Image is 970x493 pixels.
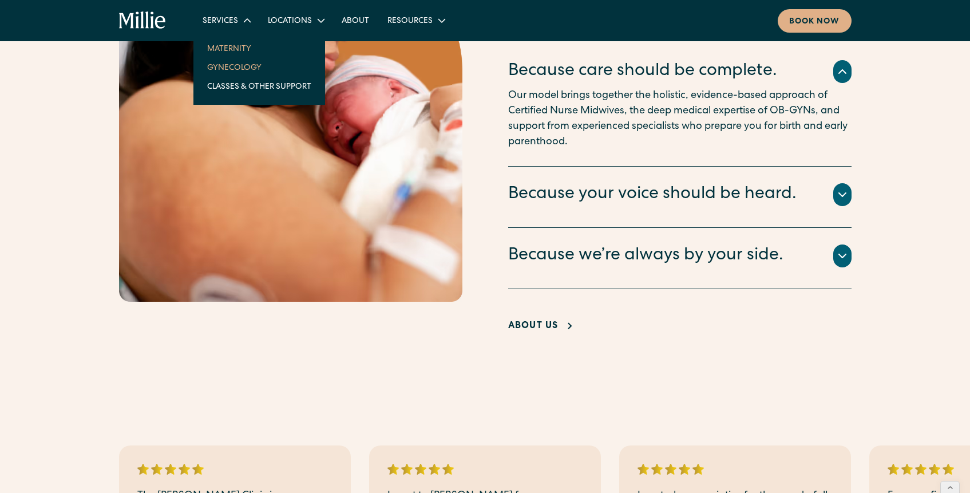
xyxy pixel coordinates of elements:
div: Resources [387,15,433,27]
div: Because we’re always by your side. [508,244,783,268]
a: Book now [778,9,852,33]
a: Maternity [198,39,320,58]
div: About Us [508,320,559,333]
div: Services [193,11,259,30]
div: Book now [789,16,840,28]
img: 5 stars rating [638,464,704,475]
img: 5 stars rating [137,464,204,475]
a: Gynecology [198,58,320,77]
div: Because your voice should be heard. [508,183,797,207]
div: Locations [268,15,312,27]
img: 5 stars rating [888,464,954,475]
div: Locations [259,11,332,30]
div: Because care should be complete. [508,60,777,84]
img: 5 stars rating [387,464,454,475]
a: About [332,11,378,30]
a: Classes & Other Support [198,77,320,96]
div: Resources [378,11,453,30]
nav: Services [193,30,325,105]
p: Our model brings together the holistic, evidence-based approach of Certified Nurse Midwives, the ... [508,88,852,150]
div: Services [203,15,238,27]
a: About Us [508,320,577,333]
a: home [119,11,167,30]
